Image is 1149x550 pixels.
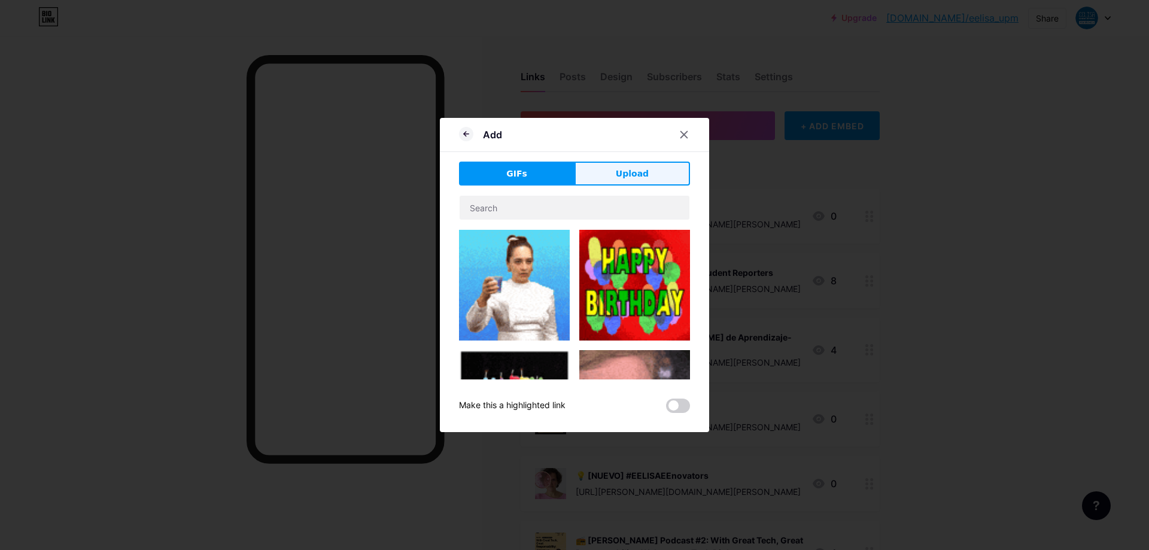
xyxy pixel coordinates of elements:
img: Gihpy [459,230,570,341]
button: GIFs [459,162,574,186]
div: Add [483,127,502,142]
span: Upload [616,168,649,180]
span: GIFs [506,168,527,180]
input: Search [460,196,689,220]
img: Gihpy [459,350,570,430]
button: Upload [574,162,690,186]
div: Make this a highlighted link [459,399,566,413]
img: Gihpy [579,350,690,479]
img: Gihpy [579,230,690,341]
